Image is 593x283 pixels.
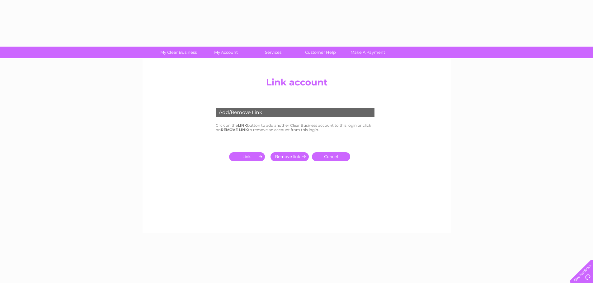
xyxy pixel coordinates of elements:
[247,47,299,58] a: Services
[229,152,267,161] input: Submit
[200,47,252,58] a: My Account
[216,108,374,117] div: Add/Remove Link
[214,122,379,134] td: Click on the button to add another Clear Business account to this login or click on to remove an ...
[238,123,247,128] b: LINK
[221,127,248,132] b: REMOVE LINK
[153,47,204,58] a: My Clear Business
[342,47,393,58] a: Make A Payment
[271,152,309,161] input: Submit
[295,47,346,58] a: Customer Help
[312,152,350,161] a: Cancel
